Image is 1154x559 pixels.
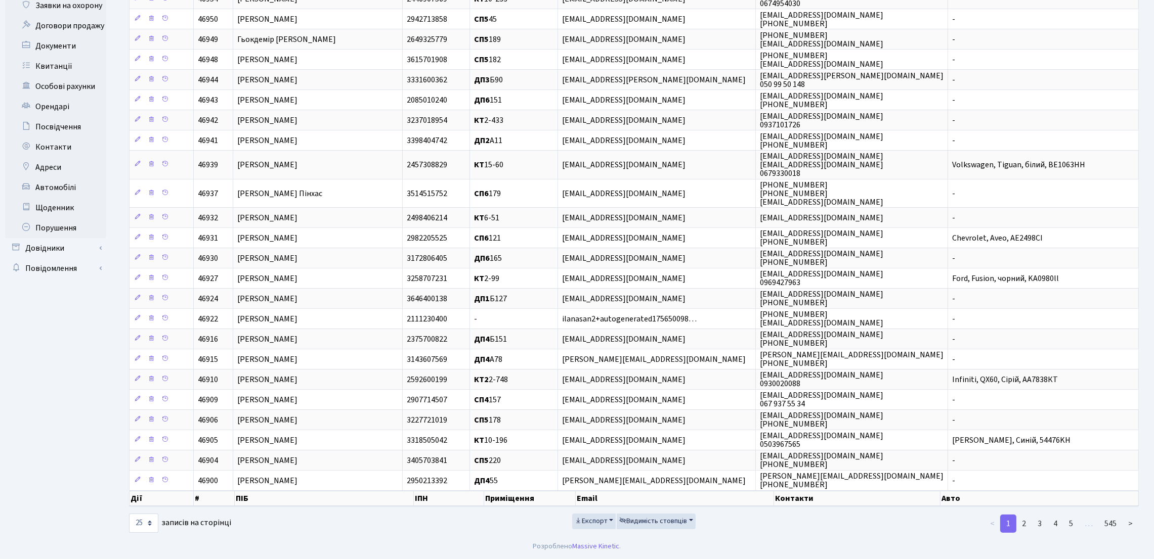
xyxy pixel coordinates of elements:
[562,135,686,146] span: [EMAIL_ADDRESS][DOMAIN_NAME]
[760,471,944,490] span: [PERSON_NAME][EMAIL_ADDRESS][DOMAIN_NAME] [PHONE_NUMBER]
[952,95,955,106] span: -
[952,159,1085,170] span: Volkswagen, Tiguan, білий, BE1063HH
[474,435,507,446] span: 10-196
[474,95,502,106] span: 151
[407,232,447,244] span: 2982205525
[407,354,447,365] span: 3143607569
[237,374,297,385] span: [PERSON_NAME]
[474,475,490,486] b: ДП4
[407,394,447,405] span: 2907714507
[474,354,490,365] b: ДП4
[198,95,218,106] span: 46943
[952,334,955,345] span: -
[237,14,297,25] span: [PERSON_NAME]
[237,135,297,146] span: [PERSON_NAME]
[760,131,883,151] span: [EMAIL_ADDRESS][DOMAIN_NAME] [PHONE_NUMBER]
[237,74,297,85] span: [PERSON_NAME]
[5,97,106,117] a: Орендарі
[474,475,498,486] span: 55
[198,374,218,385] span: 46910
[562,313,697,324] span: ilanasan2+autogenerated175650098…
[760,90,883,110] span: [EMAIL_ADDRESS][DOMAIN_NAME] [PHONE_NUMBER]
[237,232,297,244] span: [PERSON_NAME]
[573,541,620,551] a: Massive Kinetic
[407,188,447,199] span: 3514515752
[198,293,218,304] span: 46924
[407,74,447,85] span: 3331600362
[474,354,502,365] span: А78
[474,232,501,244] span: 121
[474,115,484,126] b: КТ
[407,273,447,284] span: 3258707231
[952,14,955,25] span: -
[194,491,235,506] th: #
[952,212,955,223] span: -
[952,253,955,264] span: -
[474,374,489,385] b: КТ2
[198,354,218,365] span: 46915
[562,374,686,385] span: [EMAIL_ADDRESS][DOMAIN_NAME]
[760,228,883,248] span: [EMAIL_ADDRESS][DOMAIN_NAME] [PHONE_NUMBER]
[562,414,686,426] span: [EMAIL_ADDRESS][DOMAIN_NAME]
[407,95,447,106] span: 2085010240
[474,212,499,223] span: 6-51
[474,74,490,85] b: ДП3
[1016,515,1032,533] a: 2
[474,135,502,146] span: А11
[952,414,955,426] span: -
[474,455,501,466] span: 220
[407,455,447,466] span: 3405703841
[952,74,955,85] span: -
[760,10,883,29] span: [EMAIL_ADDRESS][DOMAIN_NAME] [PHONE_NUMBER]
[237,95,297,106] span: [PERSON_NAME]
[198,14,218,25] span: 46950
[407,212,447,223] span: 2498406214
[198,394,218,405] span: 46909
[237,354,297,365] span: [PERSON_NAME]
[198,135,218,146] span: 46941
[760,309,883,329] span: [PHONE_NUMBER] [EMAIL_ADDRESS][DOMAIN_NAME]
[760,390,883,409] span: [EMAIL_ADDRESS][DOMAIN_NAME] 067 937 55 34
[198,188,218,199] span: 46937
[1000,515,1016,533] a: 1
[407,475,447,486] span: 2950213392
[129,514,158,533] select: записів на сторінці
[474,54,501,65] span: 182
[5,117,106,137] a: Посвідчення
[576,491,774,506] th: Email
[407,435,447,446] span: 3318505042
[130,491,194,506] th: Дії
[474,414,489,426] b: СП5
[760,212,883,223] span: [EMAIL_ADDRESS][DOMAIN_NAME]
[474,54,489,65] b: СП5
[237,212,297,223] span: [PERSON_NAME]
[237,475,297,486] span: [PERSON_NAME]
[474,188,501,199] span: 179
[237,253,297,264] span: [PERSON_NAME]
[237,455,297,466] span: [PERSON_NAME]
[407,414,447,426] span: 3227721019
[407,313,447,324] span: 2111230400
[952,115,955,126] span: -
[474,394,501,405] span: 157
[474,334,490,345] b: ДП4
[407,159,447,170] span: 2457308829
[474,313,477,324] span: -
[474,253,502,264] span: 165
[562,475,746,486] span: [PERSON_NAME][EMAIL_ADDRESS][DOMAIN_NAME]
[562,354,746,365] span: [PERSON_NAME][EMAIL_ADDRESS][DOMAIN_NAME]
[5,157,106,177] a: Адреси
[474,394,489,405] b: СП4
[1032,515,1048,533] a: 3
[237,313,297,324] span: [PERSON_NAME]
[474,14,497,25] span: 45
[952,273,1059,284] span: Ford, Fusion, чорний, KA0980ll
[474,212,484,223] b: КТ
[5,198,106,218] a: Щоденник
[237,34,336,45] span: Гьокдемір [PERSON_NAME]
[952,188,955,199] span: -
[562,34,686,45] span: [EMAIL_ADDRESS][DOMAIN_NAME]
[1047,515,1063,533] a: 4
[941,491,1139,506] th: Авто
[198,273,218,284] span: 46927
